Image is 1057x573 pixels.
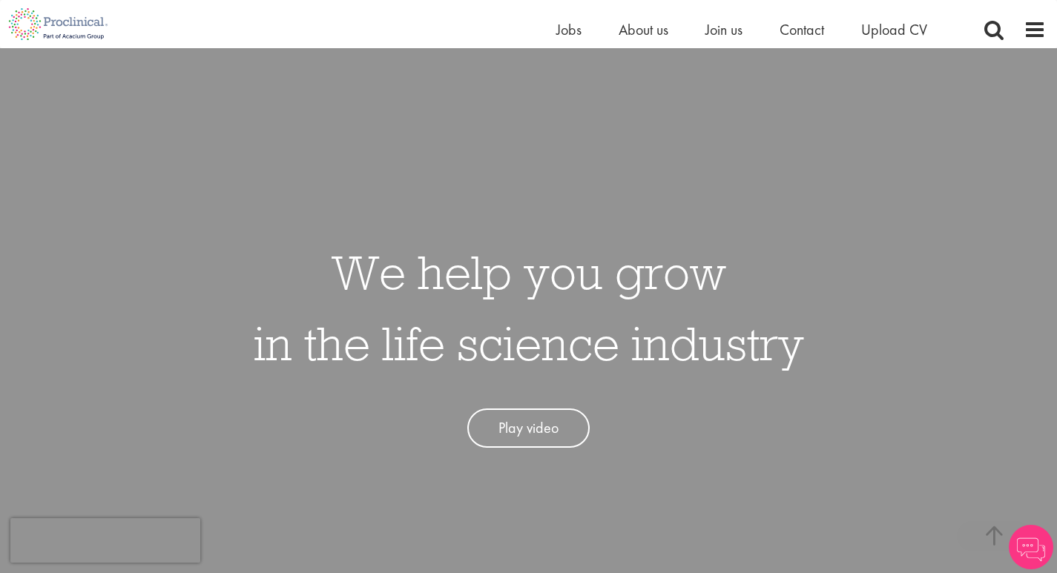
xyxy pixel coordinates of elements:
a: Contact [780,20,824,39]
img: Chatbot [1009,525,1053,569]
a: Upload CV [861,20,927,39]
a: Play video [467,408,590,448]
a: About us [619,20,668,39]
a: Jobs [556,20,582,39]
h1: We help you grow in the life science industry [254,236,804,379]
a: Join us [705,20,742,39]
